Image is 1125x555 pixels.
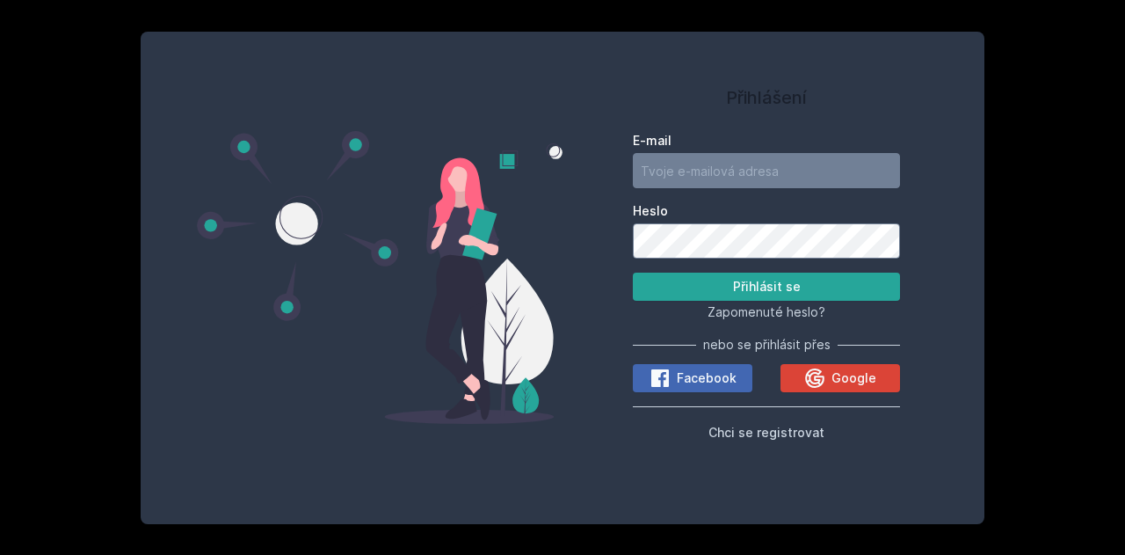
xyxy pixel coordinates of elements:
span: Google [831,369,876,387]
label: E-mail [633,132,900,150]
h1: Přihlášení [633,84,900,111]
span: nebo se přihlásit přes [703,336,831,354]
button: Chci se registrovat [708,421,824,442]
button: Google [780,364,900,392]
span: Chci se registrovat [708,425,824,440]
button: Facebook [633,364,752,392]
span: Facebook [677,369,737,387]
label: Heslo [633,202,900,220]
button: Přihlásit se [633,273,900,301]
span: Zapomenuté heslo? [708,304,825,319]
input: Tvoje e-mailová adresa [633,153,900,188]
